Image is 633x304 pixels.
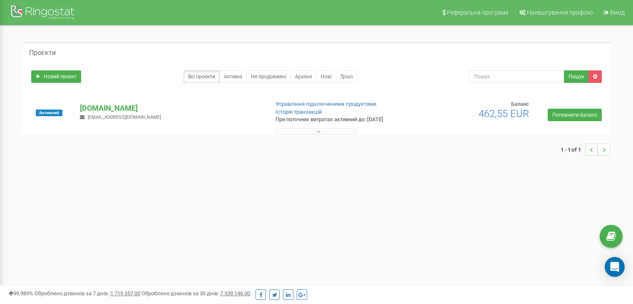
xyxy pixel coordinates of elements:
a: Активні [219,70,247,83]
nav: ... [561,135,610,164]
a: Архівні [290,70,317,83]
a: Поповнити баланс [548,109,602,121]
span: Активний [36,110,62,116]
input: Пошук [469,70,564,83]
u: 1 719 357,00 [110,290,140,297]
span: Оброблено дзвінків за 7 днів : [35,290,140,297]
span: [EMAIL_ADDRESS][DOMAIN_NAME] [88,115,161,120]
u: 7 339 146,00 [220,290,250,297]
span: Вихід [610,9,625,16]
h5: Проєкти [29,49,56,57]
a: Нові [316,70,336,83]
a: Не продовжені [246,70,291,83]
a: Управління підключеними продуктами [276,101,377,107]
a: Новий проєкт [31,70,81,83]
a: Історія транзакцій [276,109,322,115]
a: Всі проєкти [184,70,220,83]
p: При поточних витратах активний до: [DATE] [276,116,409,124]
span: 1 - 1 of 1 [561,143,585,156]
a: Тріал [336,70,357,83]
p: [DOMAIN_NAME] [80,103,262,114]
span: Реферальна програма [447,9,509,16]
button: Пошук [564,70,589,83]
div: Open Intercom Messenger [605,257,625,277]
span: Оброблено дзвінків за 30 днів : [141,290,250,297]
span: 462,55 EUR [479,108,529,120]
span: Баланс [511,101,529,107]
span: 99,989% [8,290,33,297]
span: Налаштування профілю [527,9,593,16]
